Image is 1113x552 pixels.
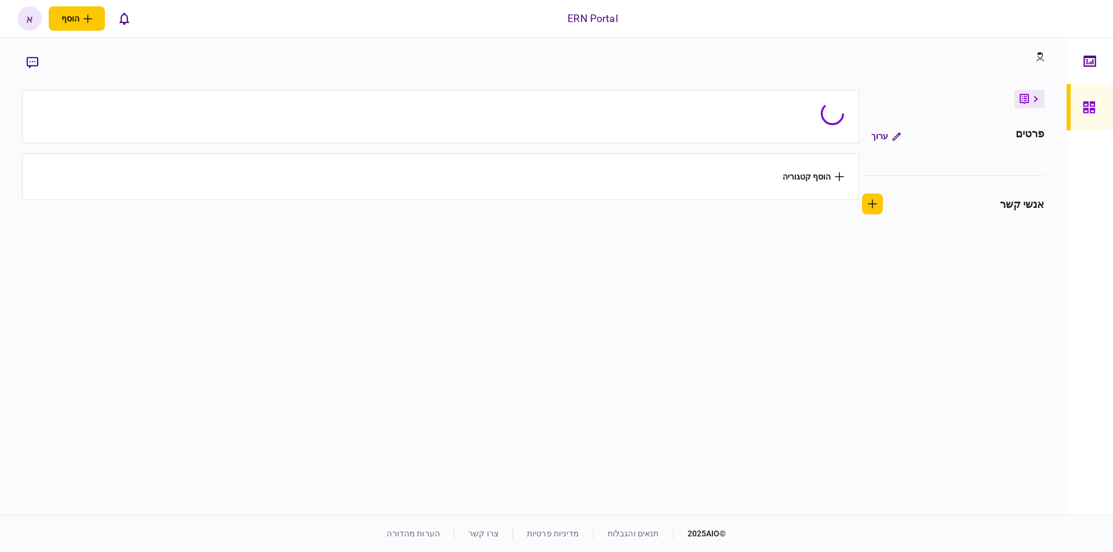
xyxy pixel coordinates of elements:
[112,6,136,31] button: פתח רשימת התראות
[49,6,105,31] button: פתח תפריט להוספת לקוח
[17,6,42,31] button: א
[862,126,910,147] button: ערוך
[673,528,726,540] div: © 2025 AIO
[608,529,659,538] a: תנאים והגבלות
[387,529,440,538] a: הערות מהדורה
[1016,126,1045,147] div: פרטים
[468,529,499,538] a: צרו קשר
[1000,196,1045,212] div: אנשי קשר
[527,529,579,538] a: מדיניות פרטיות
[568,11,617,26] div: ERN Portal
[783,172,844,181] button: הוסף קטגוריה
